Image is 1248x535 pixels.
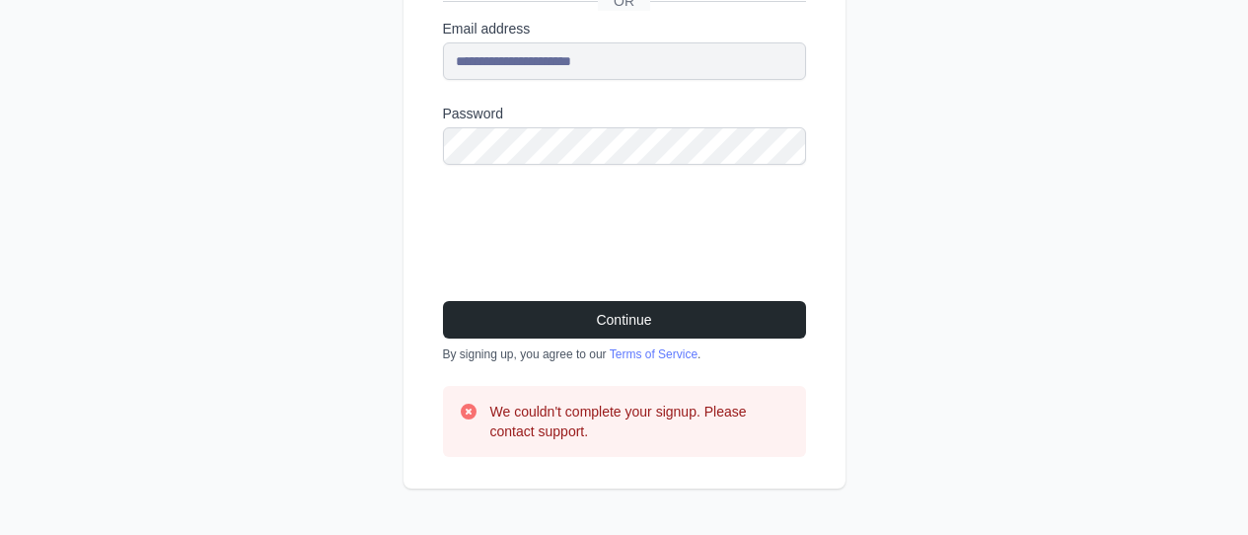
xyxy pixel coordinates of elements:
button: Continue [443,301,806,339]
h3: We couldn't complete your signup. Please contact support. [490,402,790,441]
label: Email address [443,19,806,38]
a: Terms of Service [610,347,697,361]
label: Password [443,104,806,123]
iframe: reCAPTCHA [443,189,743,266]
div: By signing up, you agree to our . [443,346,806,362]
